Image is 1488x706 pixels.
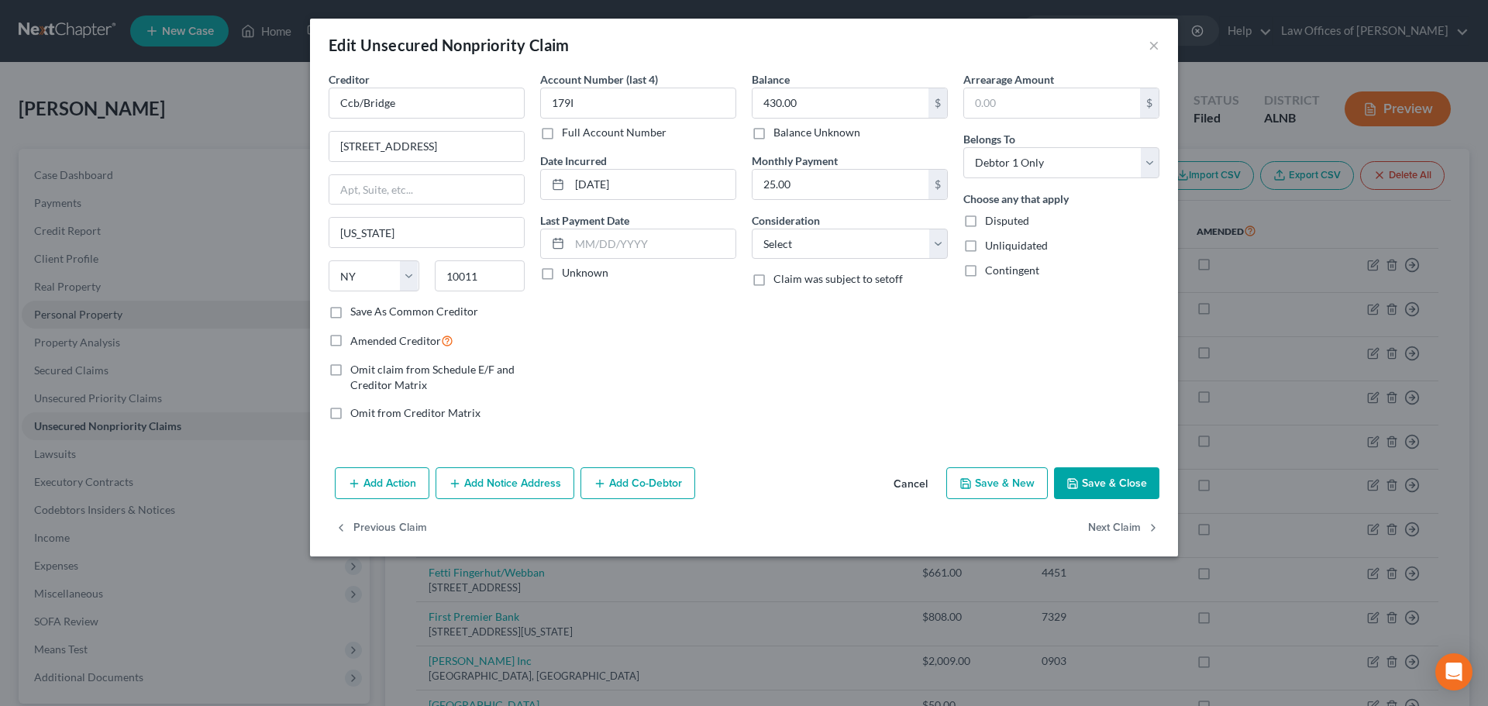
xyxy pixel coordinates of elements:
[946,467,1048,500] button: Save & New
[1088,511,1159,544] button: Next Claim
[928,170,947,199] div: $
[329,218,524,247] input: Enter city...
[753,88,928,118] input: 0.00
[335,467,429,500] button: Add Action
[985,214,1029,227] span: Disputed
[928,88,947,118] div: $
[963,191,1069,207] label: Choose any that apply
[436,467,574,500] button: Add Notice Address
[1054,467,1159,500] button: Save & Close
[329,73,370,86] span: Creditor
[773,125,860,140] label: Balance Unknown
[753,170,928,199] input: 0.00
[570,229,735,259] input: MM/DD/YYYY
[773,272,903,285] span: Claim was subject to setoff
[562,125,666,140] label: Full Account Number
[329,88,525,119] input: Search creditor by name...
[752,212,820,229] label: Consideration
[350,304,478,319] label: Save As Common Creditor
[1140,88,1159,118] div: $
[963,71,1054,88] label: Arrearage Amount
[562,265,608,281] label: Unknown
[1149,36,1159,54] button: ×
[540,153,607,169] label: Date Incurred
[570,170,735,199] input: MM/DD/YYYY
[435,260,525,291] input: Enter zip...
[350,363,515,391] span: Omit claim from Schedule E/F and Creditor Matrix
[964,88,1140,118] input: 0.00
[540,71,658,88] label: Account Number (last 4)
[752,71,790,88] label: Balance
[350,406,480,419] span: Omit from Creditor Matrix
[985,263,1039,277] span: Contingent
[540,88,736,119] input: XXXX
[329,175,524,205] input: Apt, Suite, etc...
[350,334,441,347] span: Amended Creditor
[881,469,940,500] button: Cancel
[329,34,570,56] div: Edit Unsecured Nonpriority Claim
[1435,653,1472,691] div: Open Intercom Messenger
[540,212,629,229] label: Last Payment Date
[329,132,524,161] input: Enter address...
[985,239,1048,252] span: Unliquidated
[963,133,1015,146] span: Belongs To
[580,467,695,500] button: Add Co-Debtor
[335,511,427,544] button: Previous Claim
[752,153,838,169] label: Monthly Payment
